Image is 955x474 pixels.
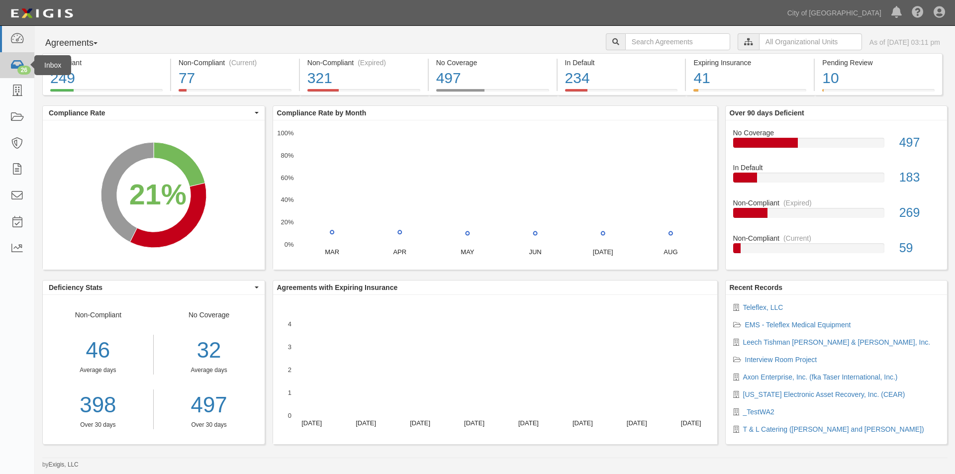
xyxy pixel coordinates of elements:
[461,248,475,256] text: MAY
[43,389,153,421] div: 398
[287,366,291,374] text: 2
[464,419,484,427] text: [DATE]
[129,174,187,215] div: 21%
[743,373,898,381] a: Axon Enterprise, Inc. (fka Taser International, Inc.)
[743,303,783,311] a: Teleflex, LLC
[892,204,947,222] div: 269
[410,419,430,427] text: [DATE]
[783,198,812,208] div: (Expired)
[43,106,265,120] button: Compliance Rate
[912,7,924,19] i: Help Center - Complianz
[287,412,291,419] text: 0
[287,343,291,351] text: 3
[733,233,940,261] a: Non-Compliant(Current)59
[179,58,291,68] div: Non-Compliant (Current)
[733,163,940,198] a: In Default183
[49,108,252,118] span: Compliance Rate
[281,218,293,226] text: 20%
[726,128,948,138] div: No Coverage
[307,58,420,68] div: Non-Compliant (Expired)
[301,419,322,427] text: [DATE]
[161,389,257,421] a: 497
[625,33,730,50] input: Search Agreements
[7,4,76,22] img: logo-5460c22ac91f19d4615b14bd174203de0afe785f0fc80cf4dbbc73dc1793850b.png
[686,89,814,97] a: Expiring Insurance41
[892,134,947,152] div: 497
[822,68,935,89] div: 10
[43,281,265,294] button: Deficiency Stats
[154,310,265,429] div: No Coverage
[43,421,153,429] div: Over 30 days
[565,58,678,68] div: In Default
[34,55,71,75] div: Inbox
[161,335,257,366] div: 32
[284,241,293,248] text: 0%
[281,174,293,181] text: 60%
[869,37,940,47] div: As of [DATE] 03:11 pm
[43,366,153,375] div: Average days
[815,89,943,97] a: Pending Review10
[743,390,905,398] a: [US_STATE] Electronic Asset Recovery, Inc. (CEAR)
[277,284,398,291] b: Agreements with Expiring Insurance
[161,421,257,429] div: Over 30 days
[171,89,299,97] a: Non-Compliant(Current)77
[782,3,886,23] a: City of [GEOGRAPHIC_DATA]
[300,89,428,97] a: Non-Compliant(Expired)321
[730,284,783,291] b: Recent Records
[743,408,774,416] a: _TestWA2
[565,68,678,89] div: 234
[393,248,406,256] text: APR
[693,58,806,68] div: Expiring Insurance
[356,419,376,427] text: [DATE]
[277,129,294,137] text: 100%
[436,68,549,89] div: 497
[745,321,851,329] a: EMS - Teleflex Medical Equipment
[783,233,811,243] div: (Current)
[693,68,806,89] div: 41
[892,169,947,187] div: 183
[626,419,647,427] text: [DATE]
[759,33,862,50] input: All Organizational Units
[277,109,367,117] b: Compliance Rate by Month
[572,419,592,427] text: [DATE]
[17,66,31,75] div: 26
[287,320,291,328] text: 4
[733,128,940,163] a: No Coverage497
[892,239,947,257] div: 59
[42,33,117,53] button: Agreements
[358,58,386,68] div: (Expired)
[49,461,79,468] a: Exigis, LLC
[43,310,154,429] div: Non-Compliant
[726,163,948,173] div: In Default
[287,389,291,396] text: 1
[281,196,293,203] text: 40%
[429,89,557,97] a: No Coverage497
[161,366,257,375] div: Average days
[436,58,549,68] div: No Coverage
[743,425,924,433] a: T & L Catering ([PERSON_NAME] and [PERSON_NAME])
[50,58,163,68] div: Compliant
[592,248,613,256] text: [DATE]
[50,68,163,89] div: 249
[325,248,339,256] text: MAR
[726,198,948,208] div: Non-Compliant
[42,461,79,469] small: by
[518,419,538,427] text: [DATE]
[179,68,291,89] div: 77
[273,295,717,444] svg: A chart.
[229,58,257,68] div: (Current)
[680,419,701,427] text: [DATE]
[307,68,420,89] div: 321
[273,120,717,270] svg: A chart.
[745,356,817,364] a: Interview Room Project
[730,109,804,117] b: Over 90 days Deficient
[42,89,170,97] a: Compliant249
[43,120,265,270] svg: A chart.
[49,283,252,292] span: Deficiency Stats
[664,248,677,256] text: AUG
[529,248,541,256] text: JUN
[743,338,931,346] a: Leech Tishman [PERSON_NAME] & [PERSON_NAME], Inc.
